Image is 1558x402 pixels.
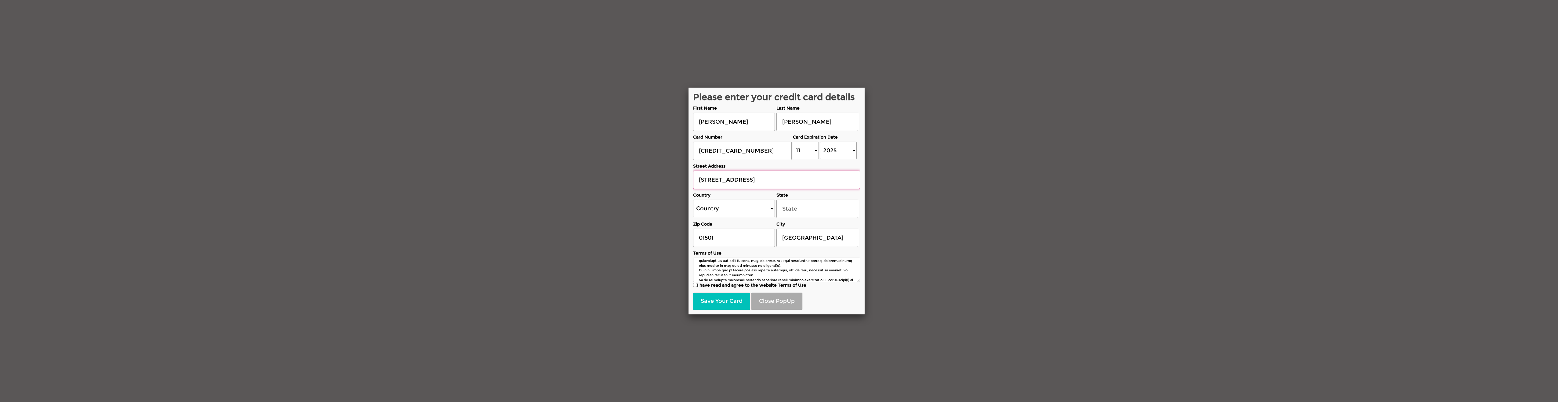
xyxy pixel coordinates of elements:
input: City [776,229,858,247]
label: Last Name [776,105,858,111]
h2: Please enter your credit card details [693,92,860,102]
input: State [776,200,858,218]
button: Save Your Card [693,293,750,310]
label: City [776,221,858,227]
input: Last Name [776,113,858,131]
label: I have read and agree to the website Terms of Use [693,282,860,288]
label: Card Number [693,134,792,140]
button: Close PopUp [751,293,802,310]
input: Zip Code [693,229,775,247]
textarea: Loremip do Sitametc Adip, elitsedd ei Temporin Utlab Etd. Magna Aliqu en Adminim veniam quis nos ... [693,258,860,282]
input: Street Address [693,171,860,189]
input: First Name [693,113,775,131]
label: Terms of Use [693,250,860,256]
label: State [776,192,858,198]
label: First Name [693,105,775,111]
label: Card Expiration Date [793,134,858,140]
label: Zip Code [693,221,775,227]
input: Card Number [693,142,792,160]
label: Country [693,192,775,198]
input: I have read and agree to the website Terms of Use [693,283,697,287]
label: Street Address [693,163,860,169]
